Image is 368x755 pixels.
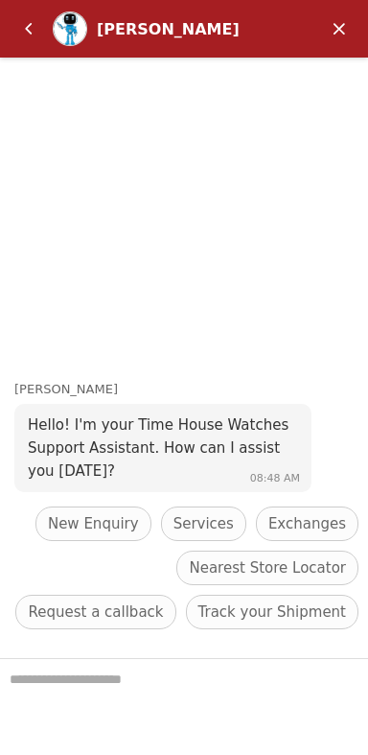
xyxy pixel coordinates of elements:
[10,10,48,48] em: Back
[176,551,358,585] div: Nearest Store Locator
[161,507,246,541] div: Services
[35,507,151,541] div: New Enquiry
[189,556,346,579] span: Nearest Store Locator
[28,416,288,480] span: Hello! I'm your Time House Watches Support Assistant. How can I assist you [DATE]?
[28,601,163,624] span: Request a callback
[15,595,175,629] div: Request a callback
[54,12,86,45] img: Profile picture of Zoe
[186,595,358,629] div: Track your Shipment
[268,512,346,535] span: Exchanges
[198,601,346,624] span: Track your Shipment
[48,512,139,535] span: New Enquiry
[173,512,234,535] span: Services
[256,507,358,541] div: Exchanges
[97,20,261,38] div: [PERSON_NAME]
[250,472,300,484] span: 08:48 AM
[14,380,368,400] div: [PERSON_NAME]
[320,10,358,48] em: Minimize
